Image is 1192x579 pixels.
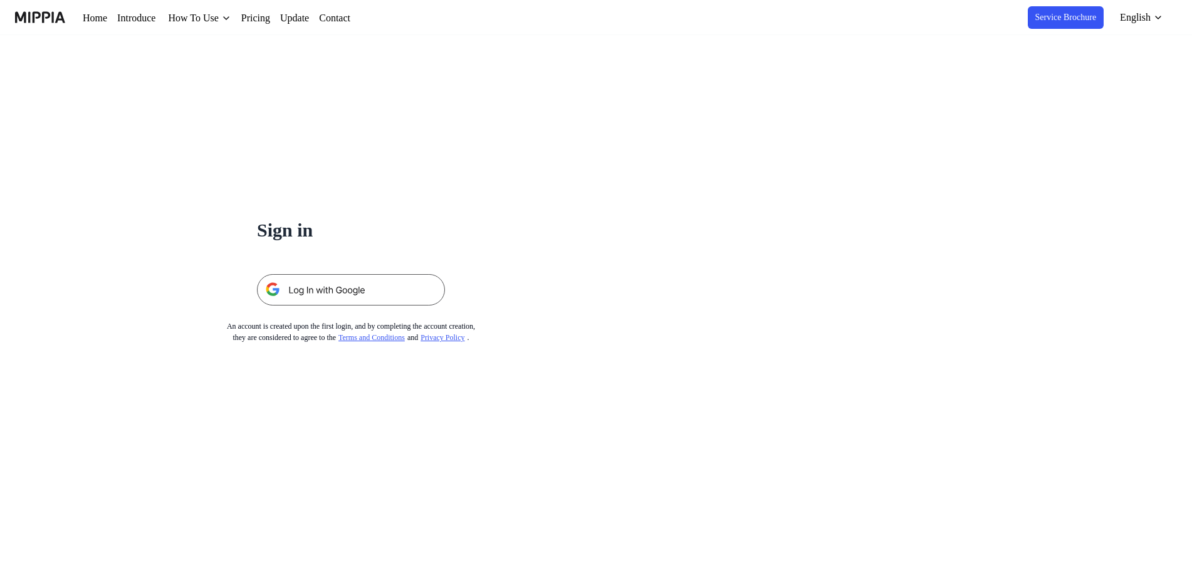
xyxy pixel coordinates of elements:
[1109,5,1171,30] button: English
[340,333,417,342] a: Terms and Conditions
[1116,10,1153,25] div: English
[341,11,379,26] a: Contact
[206,321,496,343] div: An account is created upon the first login, and by completing the account creation, they are cons...
[120,11,165,26] a: Introduce
[257,216,445,244] h1: Sign in
[236,13,246,23] img: down
[175,11,236,26] div: How To Use
[175,11,246,26] button: How To Use
[83,11,110,26] a: Home
[297,11,331,26] a: Update
[257,274,445,305] img: 구글 로그인 버튼
[436,333,484,342] a: Privacy Policy
[1018,6,1102,29] button: Service Brochure
[256,11,287,26] a: Pricing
